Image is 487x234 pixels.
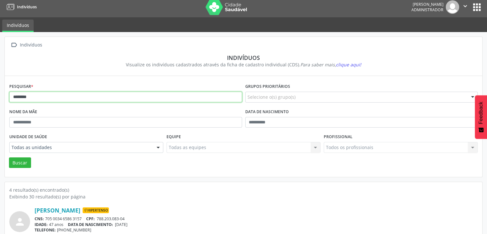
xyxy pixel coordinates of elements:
label: Data de nascimento [245,107,289,117]
button: Buscar [9,157,31,168]
div: Indivíduos [19,40,43,50]
button: apps [471,2,483,13]
span: DATA DE NASCIMENTO: [68,222,113,227]
a: [PERSON_NAME] [35,207,80,214]
span: 788.203.083-04 [97,216,125,221]
button:  [459,0,471,14]
div: 705 0034 6586 3157 [35,216,478,221]
img: img [446,0,459,14]
label: Equipe [166,132,181,142]
label: Profissional [324,132,353,142]
label: Unidade de saúde [9,132,47,142]
span: clique aqui! [336,62,361,68]
div: [PHONE_NUMBER] [35,227,478,233]
div: [PERSON_NAME] [411,2,443,7]
a: Indivíduos [2,20,34,32]
div: Indivíduos [14,54,473,61]
span: Selecione o(s) grupo(s) [248,94,296,100]
div: 4 resultado(s) encontrado(s) [9,187,478,193]
span: Todas as unidades [12,144,150,151]
span: CPF: [86,216,95,221]
i: Para saber mais, [300,62,361,68]
a: Indivíduos [4,2,37,12]
label: Grupos prioritários [245,82,290,92]
label: Pesquisar [9,82,33,92]
a:  Indivíduos [9,40,43,50]
span: Administrador [411,7,443,13]
div: 47 anos [35,222,478,227]
label: Nome da mãe [9,107,37,117]
span: IDADE: [35,222,48,227]
span: Feedback [478,102,484,124]
button: Feedback - Mostrar pesquisa [475,95,487,139]
div: Exibindo 30 resultado(s) por página [9,193,478,200]
i:  [9,40,19,50]
i:  [462,3,469,10]
span: Hipertenso [83,207,109,213]
span: Indivíduos [17,4,37,10]
div: Visualize os indivíduos cadastrados através da ficha de cadastro individual (CDS). [14,61,473,68]
span: TELEFONE: [35,227,56,233]
span: CNS: [35,216,44,221]
span: [DATE] [115,222,127,227]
